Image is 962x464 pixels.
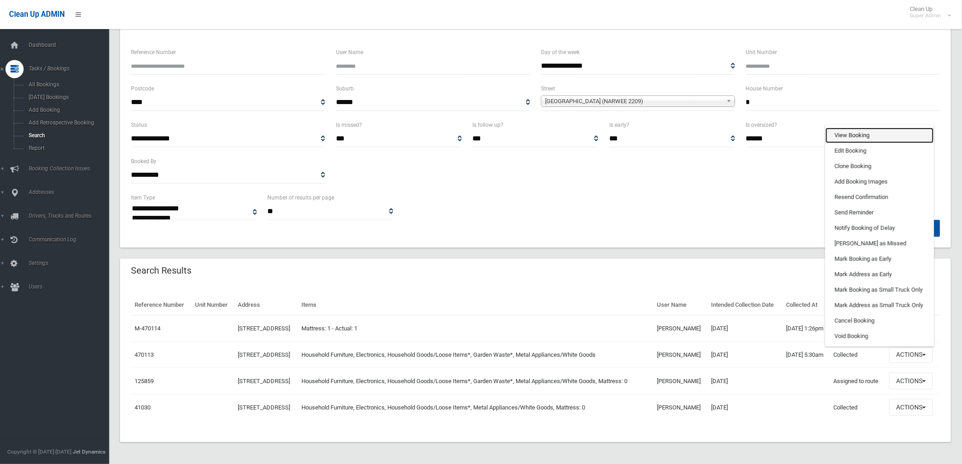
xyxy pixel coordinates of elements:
[708,315,782,342] td: [DATE]
[826,267,934,282] a: Mark Address as Early
[826,205,934,220] a: Send Reminder
[541,47,580,57] label: Day of the week
[26,213,117,219] span: Drivers, Trucks and Routes
[135,404,150,411] a: 41030
[826,329,934,344] a: Void Booking
[298,342,653,368] td: Household Furniture, Electronics, Household Goods/Loose Items*, Garden Waste*, Metal Appliances/W...
[541,84,555,94] label: Street
[336,84,354,94] label: Suburb
[889,373,933,389] button: Actions
[7,449,71,455] span: Copyright © [DATE]-[DATE]
[298,394,653,420] td: Household Furniture, Electronics, Household Goods/Loose Items*, Metal Appliances/White Goods, Mat...
[238,404,290,411] a: [STREET_ADDRESS]
[708,394,782,420] td: [DATE]
[26,107,109,113] span: Add Booking
[826,251,934,267] a: Mark Booking as Early
[26,189,117,195] span: Addresses
[26,120,109,126] span: Add Retrospective Booking
[826,313,934,329] a: Cancel Booking
[135,325,160,332] a: M-470114
[545,96,723,107] span: [GEOGRAPHIC_DATA] (NARWEE 2209)
[131,156,156,166] label: Booked By
[73,449,105,455] strong: Jet Dynamics
[746,84,783,94] label: House Number
[746,120,777,130] label: Is oversized?
[782,315,830,342] td: [DATE] 1:26pm
[826,128,934,143] a: View Booking
[298,295,653,315] th: Items
[238,351,290,358] a: [STREET_ADDRESS]
[889,399,933,416] button: Actions
[298,368,653,394] td: Household Furniture, Electronics, Household Goods/Loose Items*, Garden Waste*, Metal Appliances/W...
[826,282,934,298] a: Mark Booking as Small Truck Only
[131,120,147,130] label: Status
[26,94,109,100] span: [DATE] Bookings
[131,295,191,315] th: Reference Number
[135,378,154,384] a: 125859
[298,315,653,342] td: Mattress: 1 - Actual: 1
[653,394,708,420] td: [PERSON_NAME]
[708,368,782,394] td: [DATE]
[708,342,782,368] td: [DATE]
[910,12,942,19] small: Super Admin
[826,298,934,313] a: Mark Address as Small Truck Only
[26,42,117,48] span: Dashboard
[135,351,154,358] a: 470113
[238,378,290,384] a: [STREET_ADDRESS]
[609,120,629,130] label: Is early?
[826,143,934,159] a: Edit Booking
[336,47,363,57] label: User Name
[826,236,934,251] a: [PERSON_NAME] as Missed
[131,84,154,94] label: Postcode
[826,220,934,236] a: Notify Booking of Delay
[268,193,335,203] label: Number of results per page
[120,262,202,279] header: Search Results
[26,145,109,151] span: Report
[708,295,782,315] th: Intended Collection Date
[830,342,886,368] td: Collected
[746,47,777,57] label: Unit Number
[26,132,109,139] span: Search
[830,394,886,420] td: Collected
[906,5,951,19] span: Clean Up
[889,347,933,364] button: Actions
[830,368,886,394] td: Assigned to route
[782,295,830,315] th: Collected At
[782,342,830,368] td: [DATE] 5:30am
[653,315,708,342] td: [PERSON_NAME]
[26,81,109,88] span: All Bookings
[191,295,234,315] th: Unit Number
[26,65,117,72] span: Tasks / Bookings
[26,284,117,290] span: Users
[26,236,117,243] span: Communication Log
[826,159,934,174] a: Clone Booking
[131,193,155,203] label: Item Type
[26,165,117,172] span: Booking Collection Issues
[826,174,934,190] a: Add Booking Images
[26,260,117,266] span: Settings
[653,295,708,315] th: User Name
[473,120,504,130] label: Is follow up?
[653,368,708,394] td: [PERSON_NAME]
[9,10,65,19] span: Clean Up ADMIN
[653,342,708,368] td: [PERSON_NAME]
[234,295,298,315] th: Address
[826,190,934,205] a: Resend Confirmation
[336,120,362,130] label: Is missed?
[131,47,176,57] label: Reference Number
[238,325,290,332] a: [STREET_ADDRESS]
